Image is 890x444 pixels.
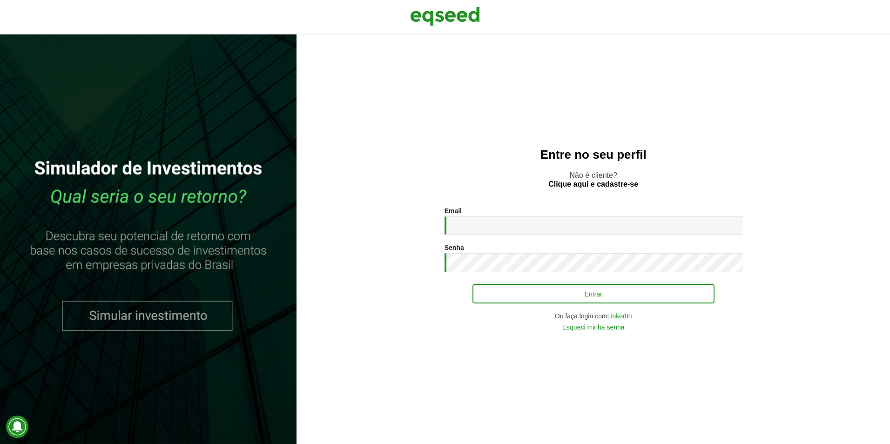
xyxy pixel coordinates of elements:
label: Senha [445,244,464,251]
div: Ou faça login com [445,313,742,319]
h2: Entre no seu perfil [315,148,871,161]
button: Entrar [472,284,715,303]
img: EqSeed Logo [410,5,480,28]
p: Não é cliente? [315,171,871,188]
a: Clique aqui e cadastre-se [548,181,638,188]
a: Esqueci minha senha [562,324,625,330]
a: LinkedIn [607,313,632,319]
label: Email [445,208,462,214]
